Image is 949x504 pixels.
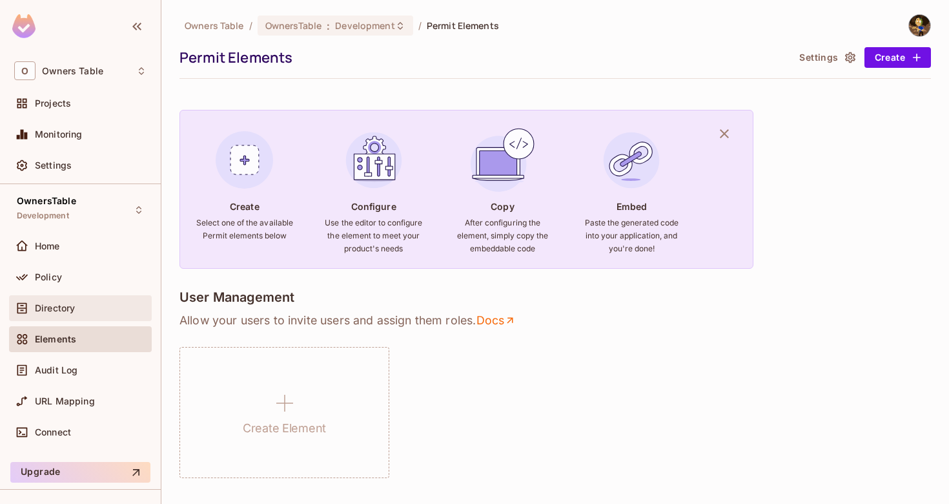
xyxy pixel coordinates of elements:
span: OwnersTable [265,19,321,32]
span: Policy [35,272,62,282]
button: Settings [794,47,859,68]
span: the active workspace [185,19,244,32]
h4: Embed [617,200,648,213]
h6: Use the editor to configure the element to meet your product's needs [325,216,423,255]
span: Directory [35,303,75,313]
span: Connect [35,427,71,437]
h6: Select one of the available Permit elements below [196,216,294,242]
h4: Configure [351,200,396,213]
h1: Create Element [243,419,326,438]
span: Projects [35,98,71,109]
h4: Copy [491,200,514,213]
span: URL Mapping [35,396,95,406]
span: Monitoring [35,129,83,140]
a: Docs [476,313,516,328]
span: Workspace: Owners Table [42,66,103,76]
button: Create [864,47,931,68]
h4: User Management [179,289,294,305]
span: Development [335,19,394,32]
li: / [249,19,252,32]
img: Copy Element [467,125,537,195]
span: Permit Elements [427,19,499,32]
img: Embed Element [597,125,666,195]
img: SReyMgAAAABJRU5ErkJggg== [12,14,36,38]
span: Elements [35,334,76,344]
span: Audit Log [35,365,77,375]
img: Configure Element [339,125,409,195]
span: : [326,21,331,31]
span: O [14,61,36,80]
img: Suhas Kelkar [909,15,930,36]
h6: Paste the generated code into your application, and you're done! [582,216,680,255]
span: Development [17,211,69,221]
div: Permit Elements [179,48,788,67]
span: Home [35,241,60,251]
h6: After configuring the element, simply copy the embeddable code [453,216,551,255]
button: Upgrade [10,462,150,483]
span: Settings [35,160,72,171]
li: / [418,19,422,32]
img: Create Element [210,125,280,195]
h4: Create [230,200,260,213]
p: Allow your users to invite users and assign them roles . [179,313,931,328]
span: OwnersTable [17,196,76,206]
